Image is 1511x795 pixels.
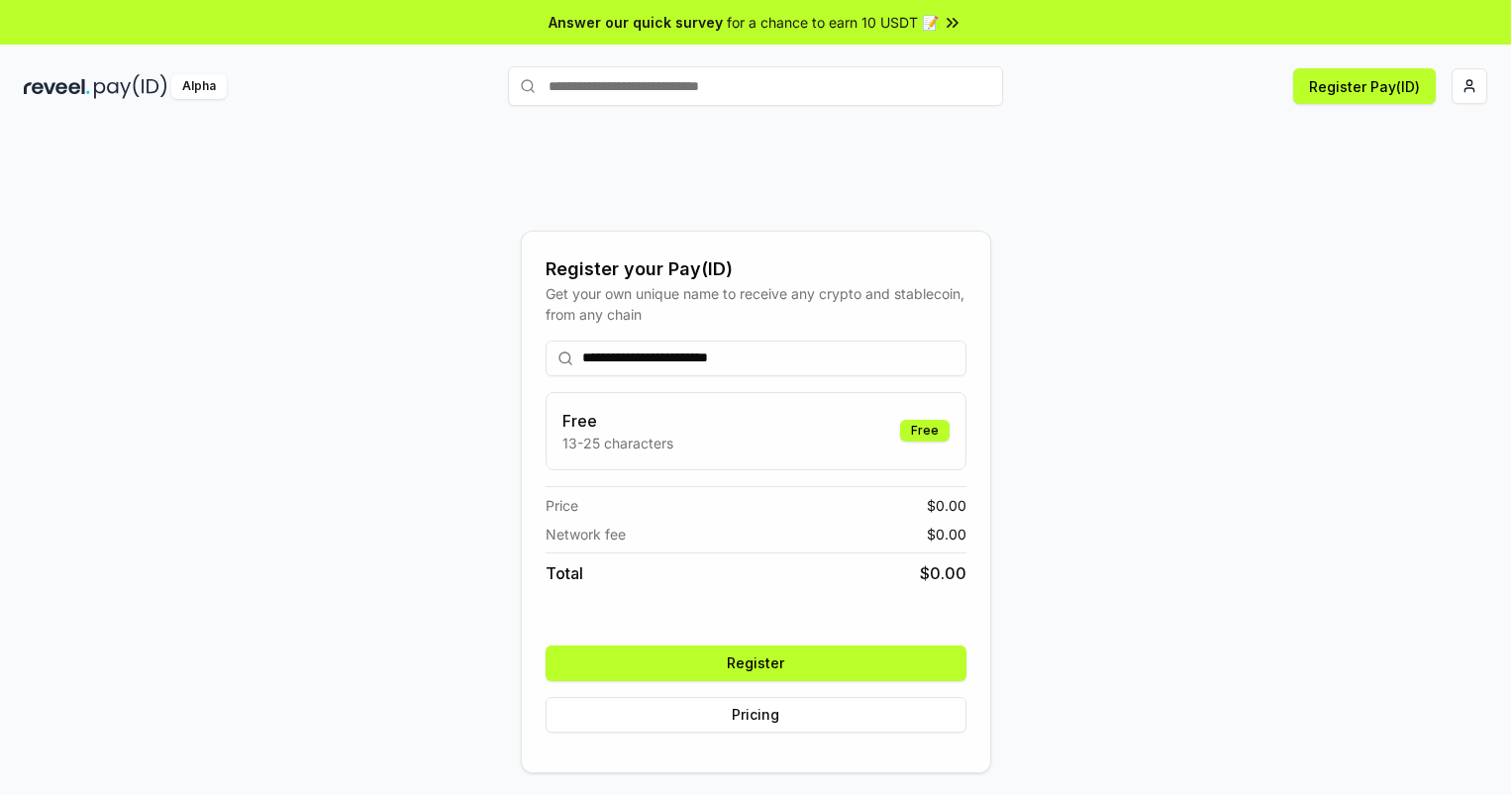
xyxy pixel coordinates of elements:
[94,74,167,99] img: pay_id
[546,255,966,283] div: Register your Pay(ID)
[546,283,966,325] div: Get your own unique name to receive any crypto and stablecoin, from any chain
[549,12,723,33] span: Answer our quick survey
[927,495,966,516] span: $ 0.00
[546,561,583,585] span: Total
[546,524,626,545] span: Network fee
[546,697,966,733] button: Pricing
[727,12,939,33] span: for a chance to earn 10 USDT 📝
[562,433,673,453] p: 13-25 characters
[546,495,578,516] span: Price
[1293,68,1436,104] button: Register Pay(ID)
[24,74,90,99] img: reveel_dark
[900,420,950,442] div: Free
[562,409,673,433] h3: Free
[920,561,966,585] span: $ 0.00
[927,524,966,545] span: $ 0.00
[171,74,227,99] div: Alpha
[546,646,966,681] button: Register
